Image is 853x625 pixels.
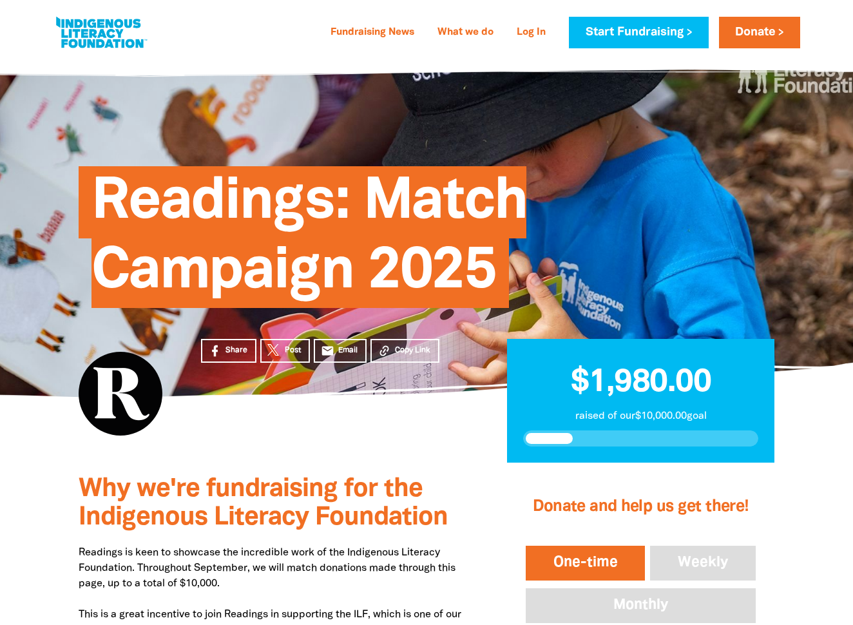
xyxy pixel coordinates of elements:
[321,344,334,358] i: email
[523,543,648,583] button: One-time
[225,345,247,356] span: Share
[509,23,553,43] a: Log In
[523,409,758,424] p: raised of our $10,000.00 goal
[91,176,526,308] span: Readings: Match Campaign 2025
[430,23,501,43] a: What we do
[338,345,358,356] span: Email
[719,17,800,48] a: Donate
[569,17,708,48] a: Start Fundraising
[285,345,301,356] span: Post
[260,339,310,363] a: Post
[647,543,758,583] button: Weekly
[571,368,711,398] span: $1,980.00
[314,339,367,363] a: emailEmail
[370,339,439,363] button: Copy Link
[79,477,448,530] span: Why we're fundraising for the Indigenous Literacy Foundation
[395,345,430,356] span: Copy Link
[201,339,256,363] a: Share
[523,481,758,533] h2: Donate and help us get there!
[323,23,422,43] a: Fundraising News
